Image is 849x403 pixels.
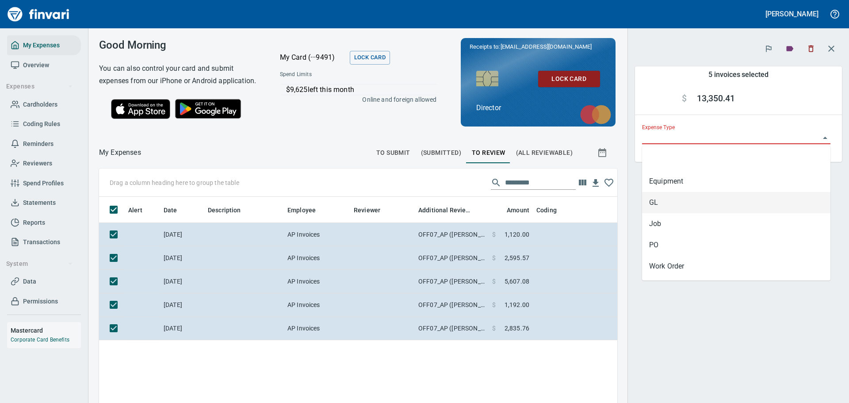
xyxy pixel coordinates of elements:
[492,253,496,262] span: $
[287,205,327,215] span: Employee
[421,147,461,158] span: (Submitted)
[536,205,568,215] span: Coding
[415,317,489,340] td: OFF07_AP ([PERSON_NAME])
[505,324,529,333] span: 2,835.76
[284,223,350,246] td: AP Invoices
[476,103,600,113] p: Director
[160,317,204,340] td: [DATE]
[99,147,141,158] p: My Expenses
[589,142,617,163] button: Show transactions within a particular date range
[642,213,830,234] li: Job
[23,119,60,130] span: Coding Rules
[415,223,489,246] td: OFF07_AP ([PERSON_NAME])
[286,84,437,95] p: $9,625 left this month
[642,192,830,213] li: GL
[11,326,81,335] h6: Mastercard
[280,52,346,63] p: My Card (···9491)
[642,125,675,130] label: Expense Type
[642,171,830,192] li: Equipment
[602,176,616,189] button: Click to remember these column choices
[536,205,557,215] span: Coding
[759,39,778,58] button: Flag (5)
[23,276,36,287] span: Data
[99,62,258,87] h6: You can also control your card and submit expenses from our iPhone or Android application.
[418,205,485,215] span: Additional Reviewer
[495,205,529,215] span: Amount
[287,205,316,215] span: Employee
[7,173,81,193] a: Spend Profiles
[23,296,58,307] span: Permissions
[763,7,821,21] button: [PERSON_NAME]
[160,270,204,293] td: [DATE]
[7,154,81,173] a: Reviewers
[23,60,49,71] span: Overview
[350,51,390,65] button: Lock Card
[492,277,496,286] span: $
[470,42,607,51] p: Receipts to:
[284,270,350,293] td: AP Invoices
[273,95,437,104] p: Online and foreign allowed
[505,253,529,262] span: 2,595.57
[7,232,81,252] a: Transactions
[545,73,593,84] span: Lock Card
[415,270,489,293] td: OFF07_AP ([PERSON_NAME])
[376,147,410,158] span: To Submit
[7,55,81,75] a: Overview
[821,38,842,59] button: Close transaction
[280,70,373,79] span: Spend Limits
[23,138,54,150] span: Reminders
[492,230,496,239] span: $
[505,277,529,286] span: 5,607.08
[708,70,769,79] h5: 5 invoices selected
[505,300,529,309] span: 1,192.00
[110,178,239,187] p: Drag a column heading here to group the table
[819,132,831,144] button: Close
[7,134,81,154] a: Reminders
[642,234,830,256] li: PO
[11,337,69,343] a: Corporate Card Benefits
[516,147,573,158] span: (All Reviewable)
[507,205,529,215] span: Amount
[576,100,616,129] img: mastercard.svg
[23,178,64,189] span: Spend Profiles
[415,293,489,317] td: OFF07_AP ([PERSON_NAME])
[7,213,81,233] a: Reports
[160,223,204,246] td: [DATE]
[23,40,60,51] span: My Expenses
[354,205,392,215] span: Reviewer
[208,205,241,215] span: Description
[23,158,52,169] span: Reviewers
[208,205,252,215] span: Description
[6,81,73,92] span: Expenses
[164,205,177,215] span: Date
[284,293,350,317] td: AP Invoices
[99,39,258,51] h3: Good Morning
[7,114,81,134] a: Coding Rules
[23,197,56,208] span: Statements
[697,93,734,104] span: 13,350.41
[6,258,73,269] span: System
[780,39,799,58] button: Labels
[500,42,593,51] span: [EMAIL_ADDRESS][DOMAIN_NAME]
[160,293,204,317] td: [DATE]
[3,78,76,95] button: Expenses
[7,35,81,55] a: My Expenses
[538,71,600,87] button: Lock Card
[111,99,170,119] img: Download on the App Store
[354,205,380,215] span: Reviewer
[7,95,81,115] a: Cardholders
[765,9,818,19] h5: [PERSON_NAME]
[160,246,204,270] td: [DATE]
[5,4,72,25] img: Finvari
[170,94,246,123] img: Get it on Google Play
[128,205,142,215] span: Alert
[505,230,529,239] span: 1,120.00
[23,237,60,248] span: Transactions
[472,147,505,158] span: To Review
[492,324,496,333] span: $
[23,99,57,110] span: Cardholders
[418,205,474,215] span: Additional Reviewer
[682,93,687,104] span: $
[99,147,141,158] nav: breadcrumb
